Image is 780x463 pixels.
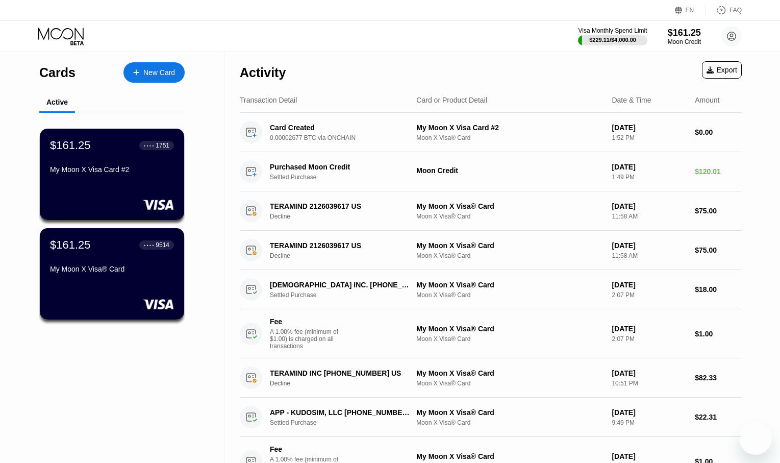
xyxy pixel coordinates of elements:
[270,318,341,326] div: Fee
[695,167,742,176] div: $120.01
[240,231,742,270] div: TERAMIND 2126039617 USDeclineMy Moon X Visa® CardMoon X Visa® Card[DATE]11:58 AM$75.00
[270,380,421,387] div: Decline
[612,369,687,377] div: [DATE]
[416,241,603,250] div: My Moon X Visa® Card
[50,139,91,152] div: $161.25
[416,202,603,210] div: My Moon X Visa® Card
[240,96,297,104] div: Transaction Detail
[416,166,603,175] div: Moon Credit
[416,369,603,377] div: My Moon X Visa® Card
[612,213,687,220] div: 11:58 AM
[695,285,742,294] div: $18.00
[39,65,76,80] div: Cards
[612,202,687,210] div: [DATE]
[739,422,772,455] iframe: Button to launch messaging window, conversation in progress
[416,213,603,220] div: Moon X Visa® Card
[240,270,742,309] div: [DEMOGRAPHIC_DATA] INC. [PHONE_NUMBER] USSettled PurchaseMy Moon X Visa® CardMoon X Visa® Card[DA...
[270,174,421,181] div: Settled Purchase
[612,419,687,426] div: 9:49 PM
[156,241,169,249] div: 9514
[270,291,421,299] div: Settled Purchase
[686,7,694,14] div: EN
[695,330,742,338] div: $1.00
[668,38,701,45] div: Moon Credit
[270,124,411,132] div: Card Created
[612,174,687,181] div: 1:49 PM
[46,98,68,106] div: Active
[668,28,701,45] div: $161.25Moon Credit
[416,452,603,460] div: My Moon X Visa® Card
[612,452,687,460] div: [DATE]
[612,252,687,259] div: 11:58 AM
[612,281,687,289] div: [DATE]
[416,281,603,289] div: My Moon X Visa® Card
[240,113,742,152] div: Card Created0.00002677 BTC via ONCHAINMy Moon X Visa Card #2Moon X Visa® Card[DATE]1:52 PM$0.00
[144,243,154,247] div: ● ● ● ●
[589,37,636,43] div: $229.11 / $4,000.00
[416,124,603,132] div: My Moon X Visa Card #2
[240,65,286,80] div: Activity
[675,5,706,15] div: EN
[695,128,742,136] div: $0.00
[702,61,742,79] div: Export
[270,134,421,141] div: 0.00002677 BTC via ONCHAIN
[668,28,701,38] div: $161.25
[612,380,687,387] div: 10:51 PM
[144,144,154,147] div: ● ● ● ●
[240,309,742,358] div: FeeA 1.00% fee (minimum of $1.00) is charged on all transactionsMy Moon X Visa® CardMoon X Visa® ...
[612,241,687,250] div: [DATE]
[270,163,411,171] div: Purchased Moon Credit
[612,124,687,132] div: [DATE]
[612,291,687,299] div: 2:07 PM
[156,142,169,149] div: 1751
[240,398,742,437] div: APP - KUDOSIM, LLC [PHONE_NUMBER] USSettled PurchaseMy Moon X Visa® CardMoon X Visa® Card[DATE]9:...
[416,134,603,141] div: Moon X Visa® Card
[50,265,174,273] div: My Moon X Visa® Card
[416,419,603,426] div: Moon X Visa® Card
[695,413,742,421] div: $22.31
[240,358,742,398] div: TERAMIND INC [PHONE_NUMBER] USDeclineMy Moon X Visa® CardMoon X Visa® Card[DATE]10:51 PM$82.33
[612,163,687,171] div: [DATE]
[270,445,341,453] div: Fee
[695,374,742,382] div: $82.33
[270,408,411,417] div: APP - KUDOSIM, LLC [PHONE_NUMBER] US
[416,252,603,259] div: Moon X Visa® Card
[270,241,411,250] div: TERAMIND 2126039617 US
[729,7,742,14] div: FAQ
[270,252,421,259] div: Decline
[416,291,603,299] div: Moon X Visa® Card
[612,96,651,104] div: Date & Time
[612,325,687,333] div: [DATE]
[240,152,742,191] div: Purchased Moon CreditSettled PurchaseMoon Credit[DATE]1:49 PM$120.01
[706,5,742,15] div: FAQ
[416,96,487,104] div: Card or Product Detail
[270,281,411,289] div: [DEMOGRAPHIC_DATA] INC. [PHONE_NUMBER] US
[578,27,647,45] div: Visa Monthly Spend Limit$229.11/$4,000.00
[123,62,185,83] div: New Card
[270,419,421,426] div: Settled Purchase
[143,68,175,77] div: New Card
[40,228,184,320] div: $161.25● ● ● ●9514My Moon X Visa® Card
[612,408,687,417] div: [DATE]
[612,134,687,141] div: 1:52 PM
[695,246,742,254] div: $75.00
[270,369,411,377] div: TERAMIND INC [PHONE_NUMBER] US
[40,129,184,220] div: $161.25● ● ● ●1751My Moon X Visa Card #2
[50,238,91,252] div: $161.25
[50,165,174,174] div: My Moon X Visa Card #2
[416,325,603,333] div: My Moon X Visa® Card
[416,408,603,417] div: My Moon X Visa® Card
[578,27,647,34] div: Visa Monthly Spend Limit
[416,380,603,387] div: Moon X Visa® Card
[695,96,719,104] div: Amount
[707,66,737,74] div: Export
[416,335,603,343] div: Moon X Visa® Card
[695,207,742,215] div: $75.00
[270,202,411,210] div: TERAMIND 2126039617 US
[270,328,346,350] div: A 1.00% fee (minimum of $1.00) is charged on all transactions
[270,213,421,220] div: Decline
[240,191,742,231] div: TERAMIND 2126039617 USDeclineMy Moon X Visa® CardMoon X Visa® Card[DATE]11:58 AM$75.00
[612,335,687,343] div: 2:07 PM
